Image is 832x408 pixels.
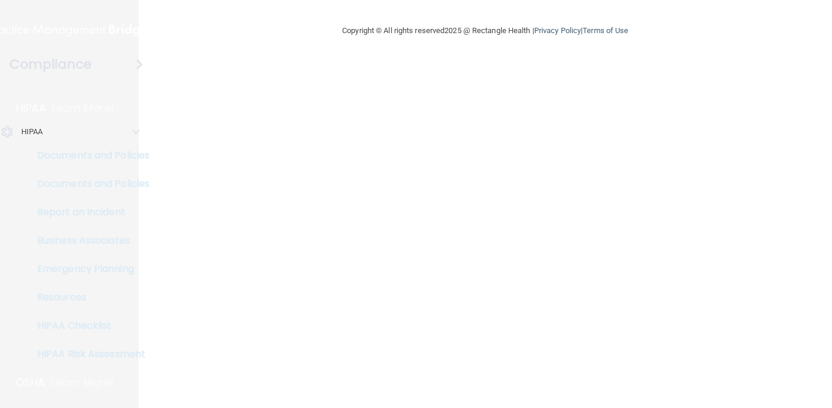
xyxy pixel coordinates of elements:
a: Privacy Policy [534,26,581,35]
p: Resources [8,292,169,303]
div: Copyright © All rights reserved 2025 @ Rectangle Health | | [269,12,701,50]
p: HIPAA [16,101,46,115]
p: Business Associates [8,235,169,247]
h4: Compliance [9,56,92,73]
p: Emergency Planning [8,263,169,275]
p: Learn More! [52,101,115,115]
p: HIPAA Checklist [8,320,169,332]
p: Learn More! [51,375,114,390]
p: OSHA [16,375,45,390]
p: Documents and Policies [8,178,169,190]
p: Documents and Policies [8,150,169,161]
a: Terms of Use [583,26,628,35]
p: Report an Incident [8,206,169,218]
p: HIPAA [21,125,43,139]
p: HIPAA Risk Assessment [8,348,169,360]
